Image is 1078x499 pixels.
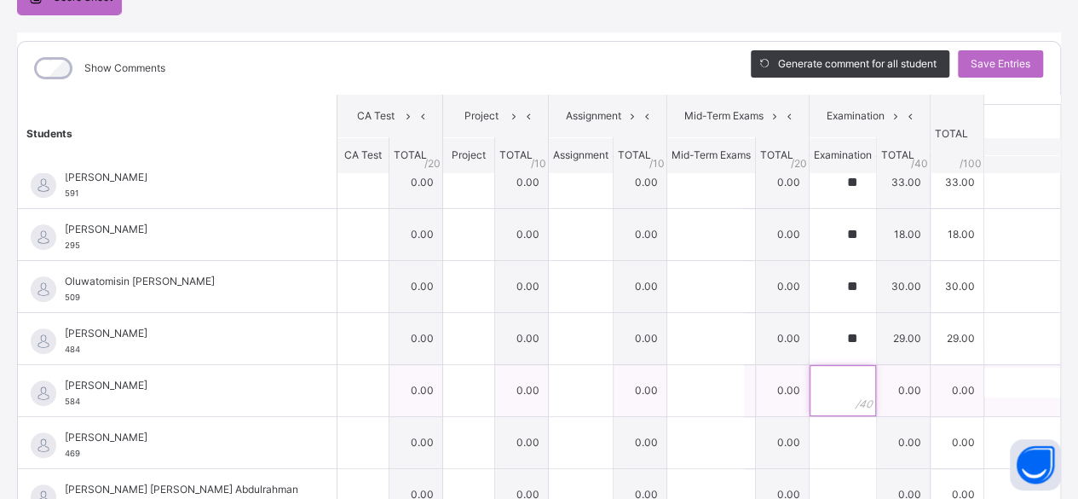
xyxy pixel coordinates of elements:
td: 29.00 [931,312,984,364]
td: 0.00 [495,260,549,312]
span: Oluwatomisin [PERSON_NAME] [65,274,298,289]
img: default.svg [31,380,56,406]
th: TOTAL [931,95,984,174]
img: default.svg [31,224,56,250]
span: [PERSON_NAME] [65,326,298,341]
td: 0.00 [931,416,984,468]
span: TOTAL [618,149,651,162]
td: 0.00 [495,312,549,364]
td: 0.00 [877,416,931,468]
td: 0.00 [495,208,549,260]
span: 509 [65,293,80,302]
span: 591 [65,189,78,198]
span: Mid-Term Exams [680,109,767,125]
span: Examination [814,149,872,162]
td: 0.00 [614,260,667,312]
span: Save Entries [971,56,1030,72]
span: Project [452,149,486,162]
span: [PERSON_NAME] [65,430,298,445]
span: TOTAL [760,149,793,162]
span: [PERSON_NAME] [65,170,298,185]
td: 0.00 [389,156,443,208]
button: Open asap [1010,439,1061,490]
span: 295 [65,241,80,250]
span: 469 [65,449,80,458]
span: TOTAL [394,149,427,162]
span: / 40 [911,156,928,171]
label: Show Comments [84,61,165,76]
img: default.svg [31,328,56,354]
td: 0.00 [614,364,667,416]
td: 0.00 [756,312,810,364]
span: / 20 [791,156,807,171]
span: Project [456,109,506,125]
span: [PERSON_NAME] [65,378,298,393]
span: Examination [822,109,888,125]
td: 0.00 [756,416,810,468]
span: / 20 [424,156,441,171]
img: default.svg [31,172,56,198]
td: 0.00 [931,364,984,416]
td: 0.00 [756,208,810,260]
td: 0.00 [614,208,667,260]
td: 0.00 [756,260,810,312]
span: [PERSON_NAME] [PERSON_NAME] Abdulrahman [65,482,298,497]
span: / 10 [531,156,546,171]
span: TOTAL [881,149,914,162]
span: Assignment [553,149,608,162]
td: 0.00 [389,260,443,312]
span: Assignment [562,109,625,125]
span: 584 [65,397,80,406]
td: 0.00 [389,312,443,364]
td: 29.00 [877,312,931,364]
td: 0.00 [614,156,667,208]
td: 0.00 [877,364,931,416]
td: 0.00 [389,364,443,416]
img: default.svg [31,432,56,458]
td: 18.00 [877,208,931,260]
td: 0.00 [614,312,667,364]
span: CA Test [350,109,401,125]
span: Generate comment for all student [778,56,937,72]
span: /100 [960,156,982,171]
span: 484 [65,345,80,354]
td: 30.00 [877,260,931,312]
td: 0.00 [495,364,549,416]
span: / 10 [649,156,665,171]
span: CA Test [344,149,382,162]
td: 0.00 [389,208,443,260]
td: 33.00 [931,156,984,208]
span: TOTAL [499,149,533,162]
td: 18.00 [931,208,984,260]
td: 0.00 [495,156,549,208]
span: Students [26,127,72,140]
td: 0.00 [389,416,443,468]
img: default.svg [31,276,56,302]
td: 30.00 [931,260,984,312]
td: 0.00 [756,156,810,208]
td: 0.00 [495,416,549,468]
td: 0.00 [756,364,810,416]
td: 0.00 [614,416,667,468]
td: 33.00 [877,156,931,208]
span: [PERSON_NAME] [65,222,298,237]
span: Mid-Term Exams [672,149,751,162]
